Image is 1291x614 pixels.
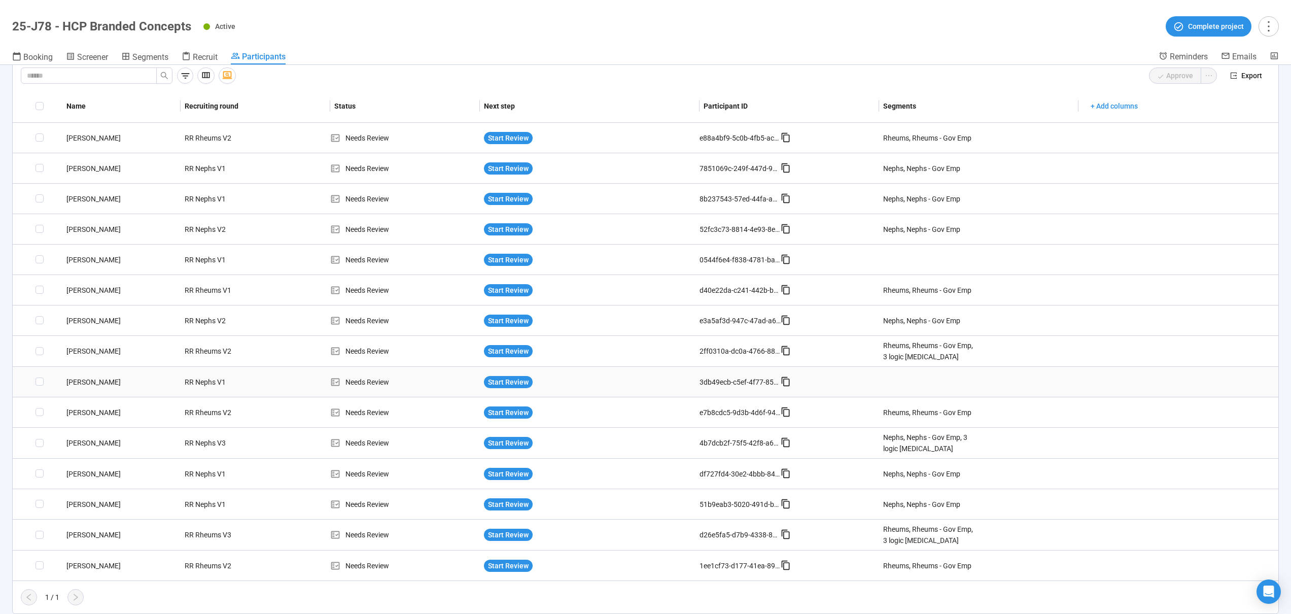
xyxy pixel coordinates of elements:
[484,437,533,449] button: Start Review
[700,90,879,123] th: Participant ID
[883,285,971,296] div: Rheums, Rheums - Gov Emp
[330,90,480,123] th: Status
[330,560,480,571] div: Needs Review
[1222,67,1270,84] button: exportExport
[484,529,533,541] button: Start Review
[72,593,80,601] span: right
[181,311,257,330] div: RR Nephs V2
[488,285,529,296] span: Start Review
[700,132,781,144] div: e88a4bf9-5c0b-4fb5-acf4-bffefd19c5ed
[62,407,180,418] div: [PERSON_NAME]
[62,529,180,540] div: [PERSON_NAME]
[883,315,960,326] div: Nephs, Nephs - Gov Emp
[480,90,700,123] th: Next step
[181,220,257,239] div: RR Nephs V2
[484,193,533,205] button: Start Review
[1166,16,1251,37] button: Complete project
[883,132,971,144] div: Rheums, Rheums - Gov Emp
[1257,579,1281,604] div: Open Intercom Messenger
[121,51,168,64] a: Segments
[488,315,529,326] span: Start Review
[484,560,533,572] button: Start Review
[700,560,781,571] div: 1ee1cf73-d177-41ea-89ba-beb2d3559298
[181,189,257,209] div: RR Nephs V1
[484,498,533,510] button: Start Review
[12,19,191,33] h1: 25-J78 - HCP Branded Concepts
[160,72,168,80] span: search
[23,52,53,62] span: Booking
[62,90,180,123] th: Name
[1232,52,1257,61] span: Emails
[700,377,781,388] div: 3db49ecb-c5ef-4f77-85d1-200ed0a066a0
[700,163,781,174] div: 7851069c-249f-447d-99f5-6ce4d30c2de1
[62,193,180,204] div: [PERSON_NAME]
[25,593,33,601] span: left
[484,284,533,296] button: Start Review
[62,163,180,174] div: [PERSON_NAME]
[484,162,533,175] button: Start Review
[700,346,781,357] div: 2ff0310a-dc0a-4766-8861-89b664249a39
[883,560,971,571] div: Rheums, Rheums - Gov Emp
[330,407,480,418] div: Needs Review
[330,163,480,174] div: Needs Review
[330,254,480,265] div: Needs Review
[883,524,976,546] div: Rheums, Rheums - Gov Emp, 3 logic [MEDICAL_DATA]
[484,406,533,419] button: Start Review
[62,499,180,510] div: [PERSON_NAME]
[181,281,257,300] div: RR Rheums V1
[484,254,533,266] button: Start Review
[488,529,529,540] span: Start Review
[330,377,480,388] div: Needs Review
[883,407,971,418] div: Rheums, Rheums - Gov Emp
[883,193,960,204] div: Nephs, Nephs - Gov Emp
[1083,98,1146,114] button: + Add columns
[1188,21,1244,32] span: Complete project
[62,346,180,357] div: [PERSON_NAME]
[62,132,180,144] div: [PERSON_NAME]
[12,51,53,64] a: Booking
[193,52,218,62] span: Recruit
[181,250,257,269] div: RR Nephs V1
[181,372,257,392] div: RR Nephs V1
[700,468,781,480] div: df727fd4-30e2-4bbb-84c8-157eb3ba901b
[330,529,480,540] div: Needs Review
[883,468,960,480] div: Nephs, Nephs - Gov Emp
[181,464,257,484] div: RR Nephs V1
[181,433,257,453] div: RR Nephs V3
[700,529,781,540] div: d26e5fa5-d7b9-4338-86b2-4092a1569dc0
[488,193,529,204] span: Start Review
[182,51,218,64] a: Recruit
[330,346,480,357] div: Needs Review
[330,285,480,296] div: Needs Review
[1259,16,1279,37] button: more
[62,254,180,265] div: [PERSON_NAME]
[700,407,781,418] div: e7b8cdc5-9d3b-4d6f-94b7-ce17c1874201
[484,132,533,144] button: Start Review
[242,52,286,61] span: Participants
[67,589,84,605] button: right
[62,377,180,388] div: [PERSON_NAME]
[488,254,529,265] span: Start Review
[488,163,529,174] span: Start Review
[1262,19,1275,33] span: more
[700,285,781,296] div: d40e22da-c241-442b-bbfa-61f92042ae9b
[45,592,59,603] div: 1 / 1
[484,315,533,327] button: Start Review
[700,193,781,204] div: 8b237543-57ed-44fa-a9e9-4adf7e245643
[488,499,529,510] span: Start Review
[484,345,533,357] button: Start Review
[215,22,235,30] span: Active
[1170,52,1208,61] span: Reminders
[488,377,529,388] span: Start Review
[1221,51,1257,63] a: Emails
[330,315,480,326] div: Needs Review
[488,224,529,235] span: Start Review
[156,67,172,84] button: search
[700,437,781,449] div: 4b7dcb2f-75f5-42f8-a635-89039fdf0e0d
[66,51,108,64] a: Screener
[488,468,529,480] span: Start Review
[181,495,257,514] div: RR Nephs V1
[1091,100,1138,112] span: + Add columns
[883,432,976,454] div: Nephs, Nephs - Gov Emp, 3 logic [MEDICAL_DATA]
[484,223,533,235] button: Start Review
